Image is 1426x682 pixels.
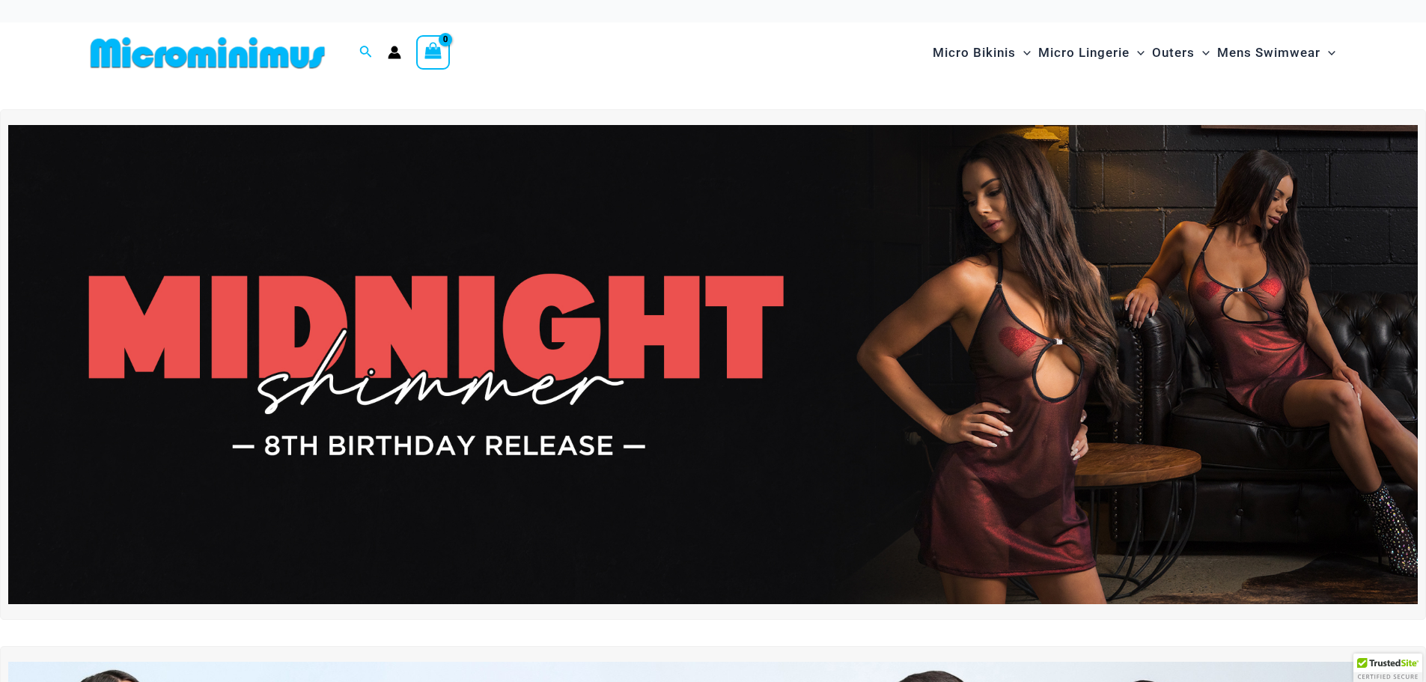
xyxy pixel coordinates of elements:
nav: Site Navigation [927,28,1342,78]
a: Account icon link [388,46,401,59]
img: MM SHOP LOGO FLAT [85,36,331,70]
a: Search icon link [359,43,373,62]
a: Micro LingerieMenu ToggleMenu Toggle [1035,30,1148,76]
div: TrustedSite Certified [1353,654,1422,682]
img: Midnight Shimmer Red Dress [8,125,1418,604]
a: View Shopping Cart, empty [416,35,451,70]
span: Outers [1152,34,1195,72]
a: Mens SwimwearMenu ToggleMenu Toggle [1213,30,1339,76]
span: Micro Lingerie [1038,34,1130,72]
a: Micro BikinisMenu ToggleMenu Toggle [929,30,1035,76]
span: Menu Toggle [1320,34,1335,72]
a: OutersMenu ToggleMenu Toggle [1148,30,1213,76]
span: Micro Bikinis [933,34,1016,72]
span: Menu Toggle [1195,34,1210,72]
span: Mens Swimwear [1217,34,1320,72]
span: Menu Toggle [1016,34,1031,72]
span: Menu Toggle [1130,34,1145,72]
